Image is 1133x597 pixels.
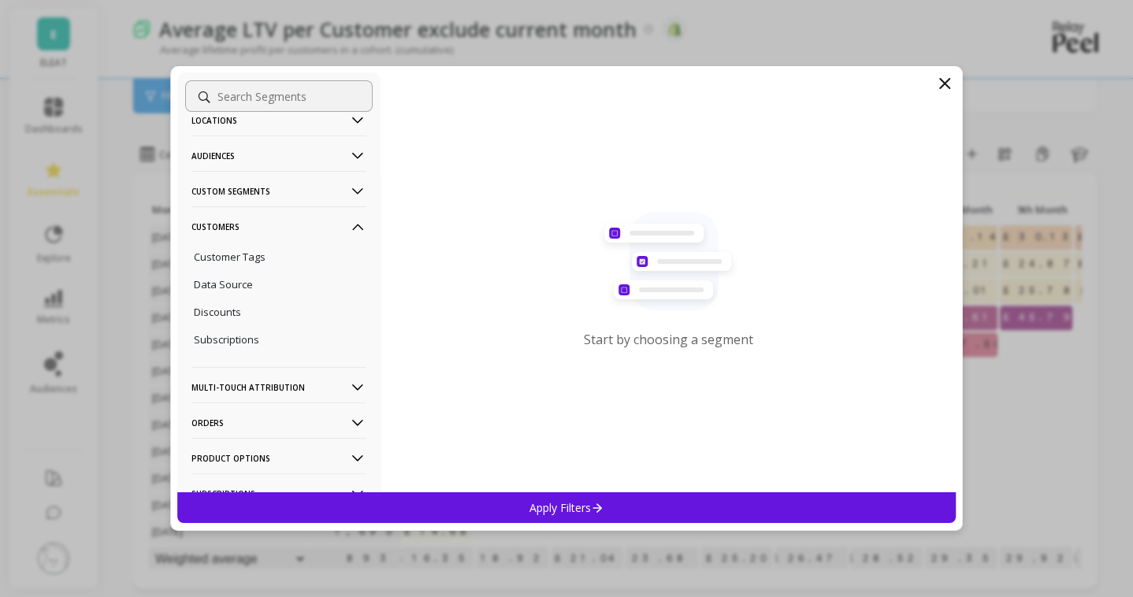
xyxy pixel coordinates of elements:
p: Customers [191,206,366,247]
p: Data Source [194,277,253,291]
p: Apply Filters [529,500,604,515]
p: Custom Segments [191,171,366,211]
p: Subscriptions [191,473,366,514]
input: Search Segments [185,80,373,112]
p: Customer Tags [194,250,266,264]
p: Orders [191,402,366,443]
p: Locations [191,100,366,140]
p: Audiences [191,135,366,176]
p: Subscriptions [194,332,259,347]
p: Start by choosing a segment [584,331,753,348]
p: Discounts [194,305,241,319]
p: Multi-Touch Attribution [191,367,366,407]
p: Product Options [191,438,366,478]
